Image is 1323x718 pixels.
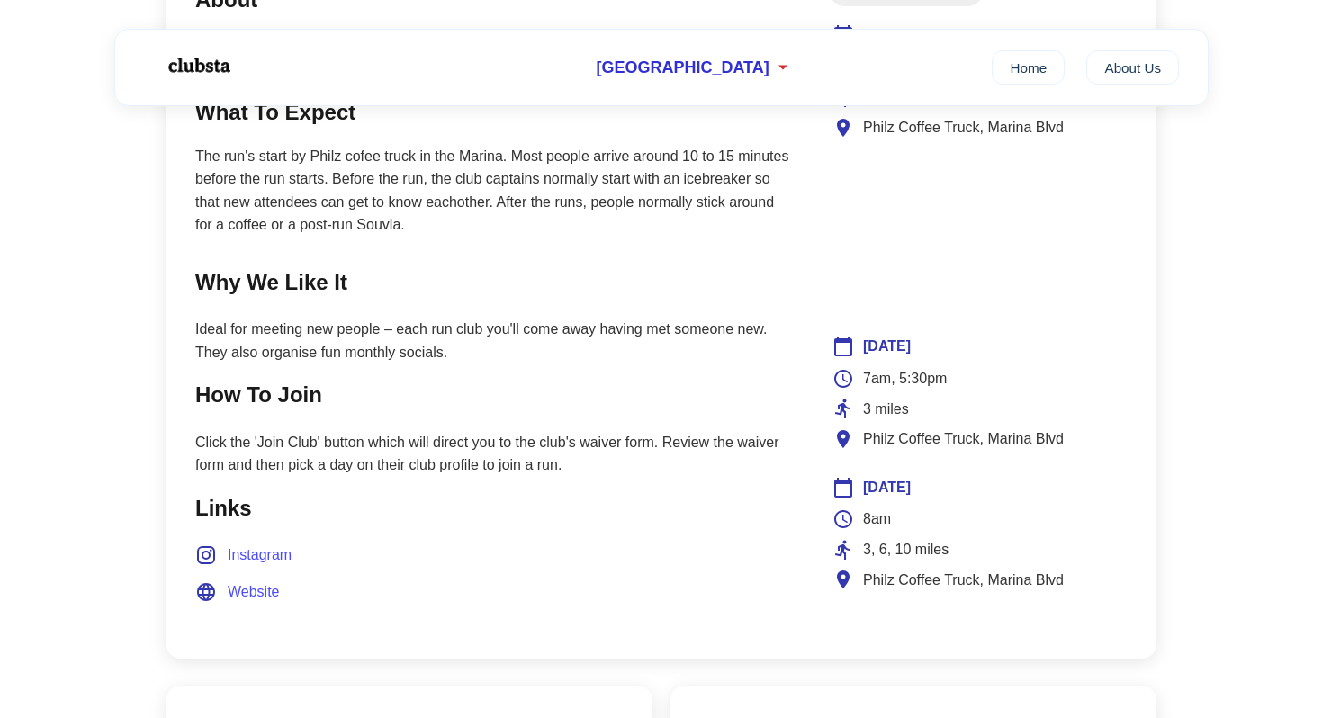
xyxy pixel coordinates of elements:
a: Website [195,580,280,604]
h2: How To Join [195,378,793,412]
h2: Links [195,491,793,525]
span: Instagram [228,543,292,567]
p: Click the 'Join Club' button which will direct you to the club's waiver form. Review the waiver f... [195,431,793,477]
span: [DATE] [863,476,911,499]
span: 8am [863,507,891,531]
h2: Why We Like It [195,265,793,300]
img: Logo [144,43,252,88]
span: Philz Coffee Truck, Marina Blvd [863,116,1064,139]
p: The run's start by Philz cofee truck in the Marina. Most people arrive around 10 to 15 minutes be... [195,145,793,237]
a: About Us [1086,50,1179,85]
a: Home [992,50,1065,85]
span: Philz Coffee Truck, Marina Blvd [863,427,1064,451]
span: 3 miles [863,398,909,421]
span: 7am, 5:30pm [863,367,947,390]
a: Instagram [195,543,292,567]
iframe: Club Location Map [832,157,1124,292]
span: [DATE] [863,335,911,358]
span: [GEOGRAPHIC_DATA] [596,58,769,77]
span: 3, 6, 10 miles [863,538,949,561]
span: Philz Coffee Truck, Marina Blvd [863,569,1064,592]
span: Website [228,580,280,604]
p: Ideal for meeting new people – each run club you'll come away having met someone new. They also o... [195,318,793,363]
